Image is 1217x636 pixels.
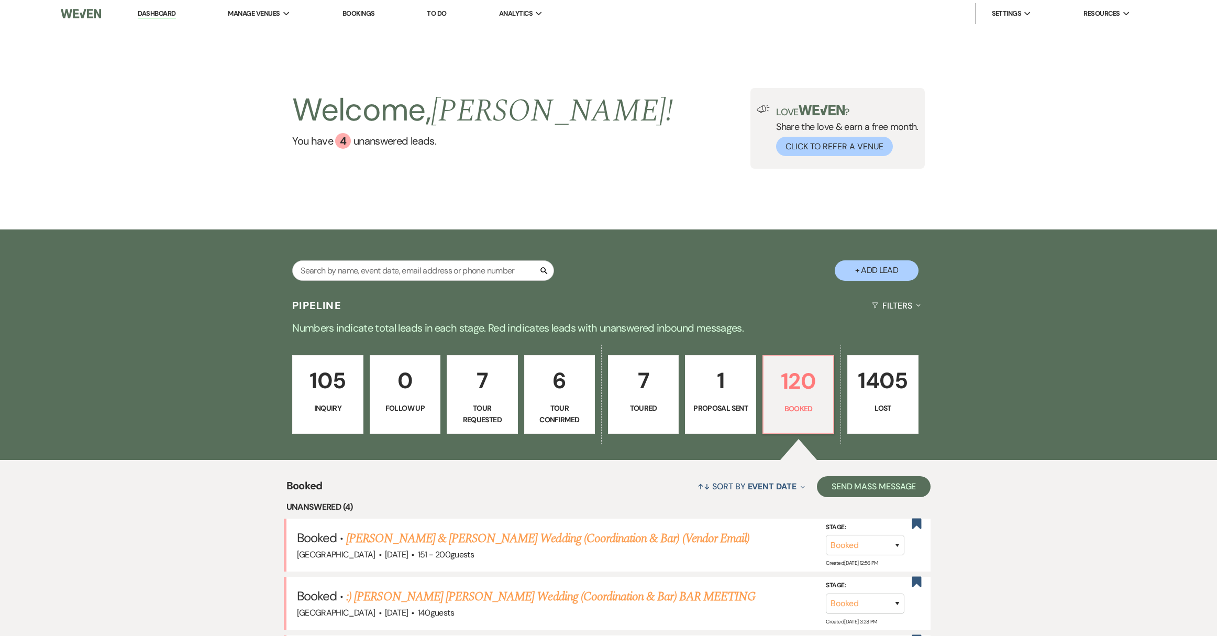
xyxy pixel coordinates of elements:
p: 105 [299,363,356,398]
div: 4 [335,133,351,149]
span: ↑↓ [698,481,710,492]
label: Stage: [826,580,904,591]
button: Send Mass Message [817,476,931,497]
p: Proposal Sent [692,402,749,414]
span: [GEOGRAPHIC_DATA] [297,607,375,618]
button: Filters [868,292,925,320]
p: Toured [615,402,672,414]
button: + Add Lead [835,260,919,281]
p: 6 [531,363,588,398]
p: Lost [854,402,911,414]
span: Booked [297,588,337,604]
a: :) [PERSON_NAME] [PERSON_NAME] Wedding (Coordination & Bar) BAR MEETING [346,587,756,606]
a: To Do [427,9,446,18]
a: Bookings [342,9,375,18]
a: [PERSON_NAME] & [PERSON_NAME] Wedding (Coordination & Bar) (Vendor Email) [346,529,749,548]
label: Stage: [826,522,904,533]
p: Love ? [776,105,919,117]
h3: Pipeline [292,298,341,313]
span: [PERSON_NAME] ! [431,87,673,135]
span: [DATE] [385,549,408,560]
a: 7Toured [608,355,679,434]
button: Click to Refer a Venue [776,137,893,156]
a: 1405Lost [847,355,918,434]
span: Created: [DATE] 12:56 PM [826,560,878,566]
span: 140 guests [418,607,454,618]
span: [DATE] [385,607,408,618]
p: 120 [770,364,827,399]
p: 1405 [854,363,911,398]
a: You have 4 unanswered leads. [292,133,673,149]
span: Manage Venues [228,8,280,19]
a: 1Proposal Sent [685,355,756,434]
span: Booked [286,478,323,500]
p: Follow Up [377,402,434,414]
img: weven-logo-green.svg [799,105,845,115]
p: Booked [770,403,827,414]
p: Tour Confirmed [531,402,588,426]
span: Booked [297,530,337,546]
p: 7 [453,363,511,398]
img: Weven Logo [61,3,101,25]
p: 1 [692,363,749,398]
p: Numbers indicate total leads in each stage. Red indicates leads with unanswered inbound messages. [231,320,986,336]
span: Resources [1083,8,1120,19]
a: 6Tour Confirmed [524,355,595,434]
a: Dashboard [138,9,175,19]
p: Inquiry [299,402,356,414]
p: 7 [615,363,672,398]
a: 0Follow Up [370,355,440,434]
li: Unanswered (4) [286,500,931,514]
h2: Welcome, [292,88,673,133]
span: Analytics [499,8,533,19]
p: 0 [377,363,434,398]
span: [GEOGRAPHIC_DATA] [297,549,375,560]
span: Settings [992,8,1022,19]
p: Tour Requested [453,402,511,426]
div: Share the love & earn a free month. [770,105,919,156]
a: 7Tour Requested [447,355,517,434]
img: loud-speaker-illustration.svg [757,105,770,113]
input: Search by name, event date, email address or phone number [292,260,554,281]
a: 120Booked [762,355,834,434]
span: 151 - 200 guests [418,549,474,560]
a: 105Inquiry [292,355,363,434]
button: Sort By Event Date [693,473,809,500]
span: Event Date [748,481,796,492]
span: Created: [DATE] 3:28 PM [826,618,877,625]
